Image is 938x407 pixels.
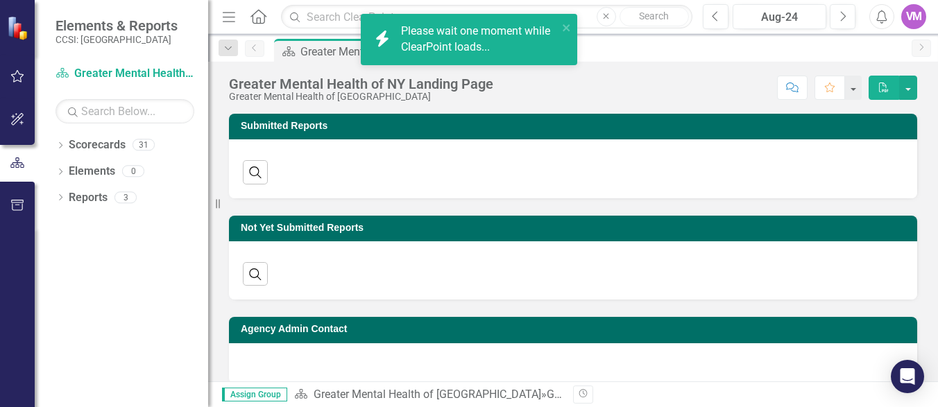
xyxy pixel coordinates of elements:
[401,24,558,55] div: Please wait one moment while ClearPoint loads...
[56,34,178,45] small: CCSI: [GEOGRAPHIC_DATA]
[314,388,541,401] a: Greater Mental Health of [GEOGRAPHIC_DATA]
[114,191,137,203] div: 3
[241,121,910,131] h3: Submitted Reports
[901,4,926,29] button: VM
[229,76,493,92] div: Greater Mental Health of NY Landing Page
[229,92,493,102] div: Greater Mental Health of [GEOGRAPHIC_DATA]
[891,360,924,393] div: Open Intercom Messenger
[281,5,692,29] input: Search ClearPoint...
[562,19,572,35] button: close
[620,7,689,26] button: Search
[547,388,755,401] div: Greater Mental Health of NY Landing Page
[241,223,910,233] h3: Not Yet Submitted Reports
[56,66,194,82] a: Greater Mental Health of [GEOGRAPHIC_DATA]
[300,43,409,60] div: Greater Mental Health of NY Landing Page
[241,324,910,334] h3: Agency Admin Contact
[56,17,178,34] span: Elements & Reports
[69,137,126,153] a: Scorecards
[7,16,31,40] img: ClearPoint Strategy
[69,190,108,206] a: Reports
[639,10,669,21] span: Search
[294,387,563,403] div: »
[222,388,287,401] span: Assign Group
[733,4,826,29] button: Aug-24
[69,164,115,180] a: Elements
[56,99,194,123] input: Search Below...
[133,139,155,151] div: 31
[737,9,821,26] div: Aug-24
[122,166,144,177] div: 0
